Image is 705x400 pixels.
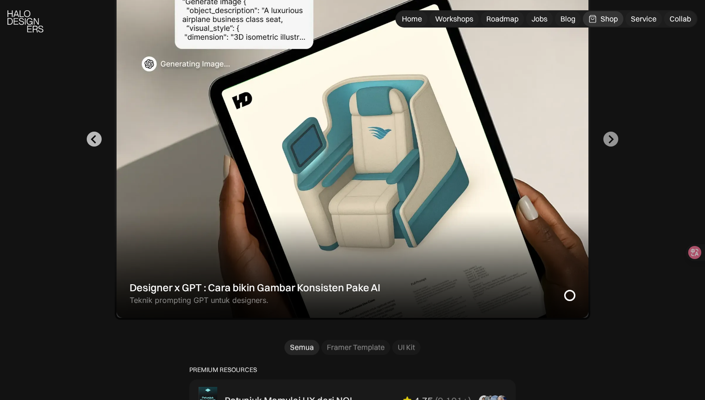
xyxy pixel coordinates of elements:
[435,14,473,24] div: Workshops
[532,14,547,24] div: Jobs
[189,366,516,374] p: PREMIUM RESOURCES
[327,343,385,352] div: Framer Template
[290,343,314,352] div: Semua
[402,14,422,24] div: Home
[670,14,691,24] div: Collab
[625,11,662,27] a: Service
[603,132,618,147] button: Next slide
[396,11,428,27] a: Home
[560,14,575,24] div: Blog
[664,11,697,27] a: Collab
[631,14,657,24] div: Service
[481,11,524,27] a: Roadmap
[87,132,102,147] button: Go to last slide
[583,11,623,27] a: Shop
[526,11,553,27] a: Jobs
[601,14,618,24] div: Shop
[555,11,581,27] a: Blog
[429,11,479,27] a: Workshops
[398,343,415,352] div: UI Kit
[486,14,518,24] div: Roadmap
